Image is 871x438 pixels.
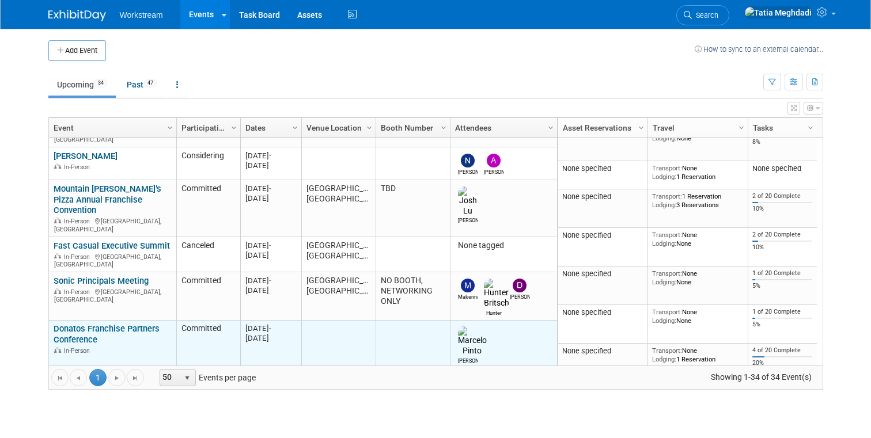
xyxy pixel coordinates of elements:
[245,276,296,285] div: [DATE]
[74,374,83,383] span: Go to the previous page
[70,369,87,386] a: Go to the previous page
[245,285,296,295] div: [DATE]
[54,323,160,345] a: Donatos Franchise Partners Conference
[562,192,611,201] span: None specified
[455,118,550,138] a: Attendees
[245,323,296,333] div: [DATE]
[54,253,61,259] img: In-Person Event
[269,151,271,160] span: -
[744,6,812,19] img: Tatia Meghdadi
[652,231,743,247] div: None None
[458,326,487,356] img: Marcelo Pinto
[64,253,93,261] span: In-Person
[652,192,682,200] span: Transport:
[652,355,676,363] span: Lodging:
[245,333,296,343] div: [DATE]
[54,241,170,251] a: Fast Casual Executive Summit
[269,324,271,333] span: -
[363,118,376,135] a: Column Settings
[458,292,478,301] div: Makenna Clark
[64,288,93,296] span: In-Person
[752,164,812,173] div: None specified
[695,45,823,54] a: How to sync to an external calendar...
[289,118,301,135] a: Column Settings
[752,231,812,239] div: 2 of 20 Complete
[652,164,743,181] div: None 1 Reservation
[54,347,61,353] img: In-Person Event
[165,123,175,132] span: Column Settings
[458,356,478,365] div: Marcelo Pinto
[245,151,296,161] div: [DATE]
[376,272,450,321] td: NO BOOTH, NETWORKING ONLY
[306,118,368,138] a: Venue Location
[54,216,171,233] div: [GEOGRAPHIC_DATA], [GEOGRAPHIC_DATA]
[563,118,640,138] a: Asset Reservations
[269,241,271,250] span: -
[127,369,144,386] a: Go to the last page
[245,241,296,250] div: [DATE]
[752,192,812,200] div: 2 of 20 Complete
[131,374,140,383] span: Go to the last page
[652,239,676,247] span: Lodging:
[64,347,93,355] span: In-Person
[487,154,501,167] img: Andrew Walters
[461,279,475,292] img: Makenna Clark
[652,317,676,325] span: Lodging:
[54,287,171,304] div: [GEOGRAPHIC_DATA], [GEOGRAPHIC_DATA]
[54,151,118,161] a: [PERSON_NAME]
[176,272,240,321] td: Committed
[752,138,812,146] div: 8%
[458,167,478,176] div: Nick Walters
[652,173,676,181] span: Lodging:
[245,184,296,193] div: [DATE]
[562,231,611,239] span: None specified
[737,123,746,132] span: Column Settings
[513,279,527,292] img: Dwight Smith
[752,321,812,329] div: 5%
[108,369,126,386] a: Go to the next page
[752,282,812,290] div: 5%
[544,118,557,135] a: Column Settings
[145,369,267,386] span: Events per page
[735,118,748,135] a: Column Settings
[51,369,69,386] a: Go to the first page
[562,346,611,355] span: None specified
[692,11,718,20] span: Search
[183,374,192,383] span: select
[228,118,240,135] a: Column Settings
[458,186,478,216] img: Josh Lu
[64,218,93,225] span: In-Person
[54,252,171,269] div: [GEOGRAPHIC_DATA], [GEOGRAPHIC_DATA]
[510,292,530,301] div: Dwight Smith
[484,167,504,176] div: Andrew Walters
[164,118,176,135] a: Column Settings
[381,118,442,138] a: Booth Number
[245,161,296,170] div: [DATE]
[804,118,817,135] a: Column Settings
[752,269,812,277] div: 1 of 20 Complete
[635,118,647,135] a: Column Settings
[48,40,106,61] button: Add Event
[290,123,300,132] span: Column Settings
[245,193,296,203] div: [DATE]
[652,134,676,142] span: Lodging:
[484,279,509,308] img: Hunter Britsch
[176,147,240,180] td: Considering
[437,118,450,135] a: Column Settings
[752,243,812,252] div: 10%
[55,374,65,383] span: Go to the first page
[484,308,504,317] div: Hunter Britsch
[365,123,374,132] span: Column Settings
[176,180,240,237] td: Committed
[176,321,240,369] td: Committed
[455,241,552,251] div: None tagged
[54,288,61,294] img: In-Person Event
[752,359,812,367] div: 20%
[461,154,475,167] img: Nick Walters
[700,369,822,385] span: Showing 1-34 of 34 Event(s)
[652,231,682,239] span: Transport:
[245,250,296,260] div: [DATE]
[269,184,271,193] span: -
[676,5,729,25] a: Search
[652,278,676,286] span: Lodging:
